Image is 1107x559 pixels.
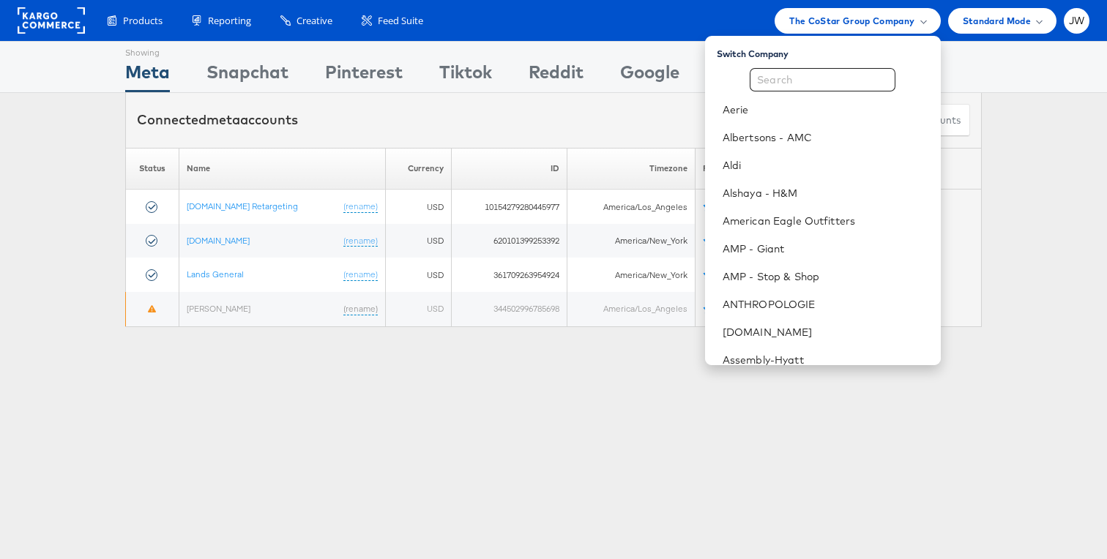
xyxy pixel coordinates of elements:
div: Meta [125,59,170,92]
span: Products [123,14,163,28]
span: Feed Suite [378,14,423,28]
a: [DOMAIN_NAME] [723,325,929,339]
span: Standard Mode [963,13,1031,29]
td: USD [386,190,452,224]
div: Switch Company [717,42,941,60]
a: (rename) [343,269,378,281]
div: Snapchat [206,59,288,92]
th: Currency [386,148,452,190]
div: Tiktok [439,59,492,92]
div: Pinterest [325,59,403,92]
input: Search [750,68,895,91]
td: America/Los_Angeles [567,292,696,326]
td: USD [386,224,452,258]
a: Albertsons - AMC [723,130,929,145]
a: (rename) [343,235,378,247]
th: ID [452,148,567,190]
a: [DOMAIN_NAME] [187,235,250,246]
div: Connected accounts [137,110,298,130]
a: [PERSON_NAME] [187,303,250,314]
a: AMP - Giant [723,241,929,256]
th: Timezone [567,148,696,190]
div: Reddit [529,59,584,92]
span: The CoStar Group Company [789,13,914,29]
td: America/New_York [567,224,696,258]
td: America/Los_Angeles [567,190,696,224]
th: Name [179,148,386,190]
th: Status [126,148,179,190]
a: Aldi [723,158,929,173]
span: Creative [297,14,332,28]
a: (rename) [343,303,378,315]
td: 620101399253392 [452,224,567,258]
span: meta [206,111,240,128]
td: 361709263954924 [452,258,567,292]
a: Assembly-Hyatt [723,353,929,367]
td: 344502996785698 [452,292,567,326]
a: American Eagle Outfitters [723,214,929,228]
a: AMP - Stop & Shop [723,269,929,284]
div: Showing [125,42,170,59]
a: Alshaya - H&M [723,186,929,200]
a: ANTHROPOLOGIE [723,297,929,312]
a: (rename) [343,200,378,213]
div: Google [620,59,679,92]
td: 10154279280445977 [452,190,567,224]
a: Lands General [187,269,244,279]
td: USD [386,292,452,326]
td: America/New_York [567,258,696,292]
span: Reporting [208,14,251,28]
a: Aerie [723,102,929,117]
a: [DOMAIN_NAME] Retargeting [187,200,298,211]
td: USD [386,258,452,292]
span: JW [1069,16,1085,26]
